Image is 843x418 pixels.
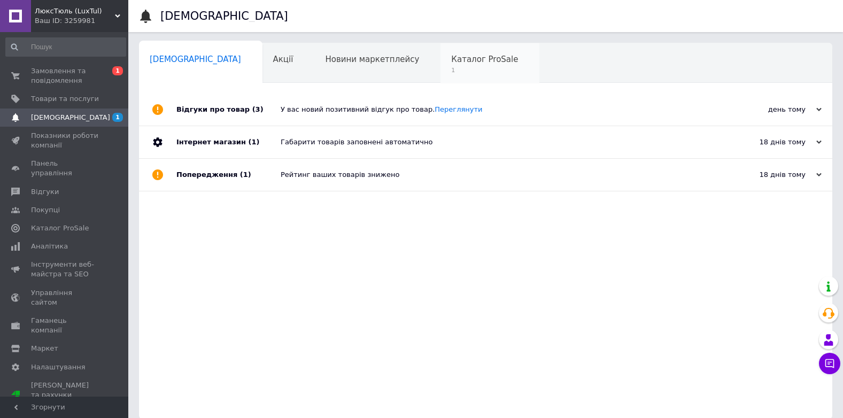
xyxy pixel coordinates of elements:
[160,10,288,22] h1: [DEMOGRAPHIC_DATA]
[31,159,99,178] span: Панель управління
[31,381,99,410] span: [PERSON_NAME] та рахунки
[31,131,99,150] span: Показники роботи компанії
[176,126,281,158] div: Інтернет магазин
[31,113,110,122] span: [DEMOGRAPHIC_DATA]
[281,170,715,180] div: Рейтинг ваших товарів знижено
[112,66,123,75] span: 1
[35,6,115,16] span: ЛюксТюль (LuxTul)
[31,316,99,335] span: Гаманець компанії
[281,105,715,114] div: У вас новий позитивний відгук про товар.
[31,344,58,353] span: Маркет
[715,170,822,180] div: 18 днів тому
[31,66,99,86] span: Замовлення та повідомлення
[31,223,89,233] span: Каталог ProSale
[31,260,99,279] span: Інструменти веб-майстра та SEO
[150,55,241,64] span: [DEMOGRAPHIC_DATA]
[31,288,99,307] span: Управління сайтом
[435,105,482,113] a: Переглянути
[176,159,281,191] div: Попередження
[176,94,281,126] div: Відгуки про товар
[715,105,822,114] div: день тому
[31,94,99,104] span: Товари та послуги
[325,55,419,64] span: Новини маркетплейсу
[819,353,840,374] button: Чат з покупцем
[248,138,259,146] span: (1)
[31,187,59,197] span: Відгуки
[273,55,293,64] span: Акції
[35,16,128,26] div: Ваш ID: 3259981
[281,137,715,147] div: Габарити товарів заповнені автоматично
[31,362,86,372] span: Налаштування
[451,66,518,74] span: 1
[451,55,518,64] span: Каталог ProSale
[252,105,264,113] span: (3)
[5,37,126,57] input: Пошук
[31,205,60,215] span: Покупці
[112,113,123,122] span: 1
[240,171,251,179] span: (1)
[31,242,68,251] span: Аналітика
[715,137,822,147] div: 18 днів тому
